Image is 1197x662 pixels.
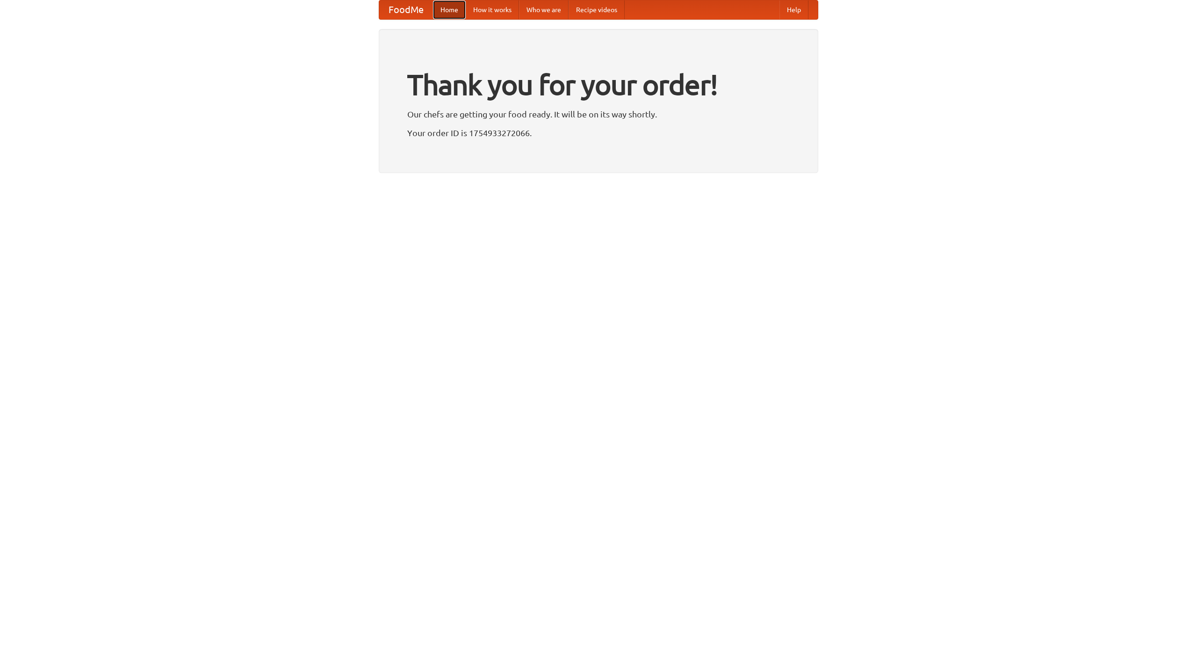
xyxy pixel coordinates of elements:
[407,126,790,140] p: Your order ID is 1754933272066.
[779,0,808,19] a: Help
[569,0,625,19] a: Recipe videos
[379,0,433,19] a: FoodMe
[519,0,569,19] a: Who we are
[407,62,790,107] h1: Thank you for your order!
[433,0,466,19] a: Home
[466,0,519,19] a: How it works
[407,107,790,121] p: Our chefs are getting your food ready. It will be on its way shortly.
